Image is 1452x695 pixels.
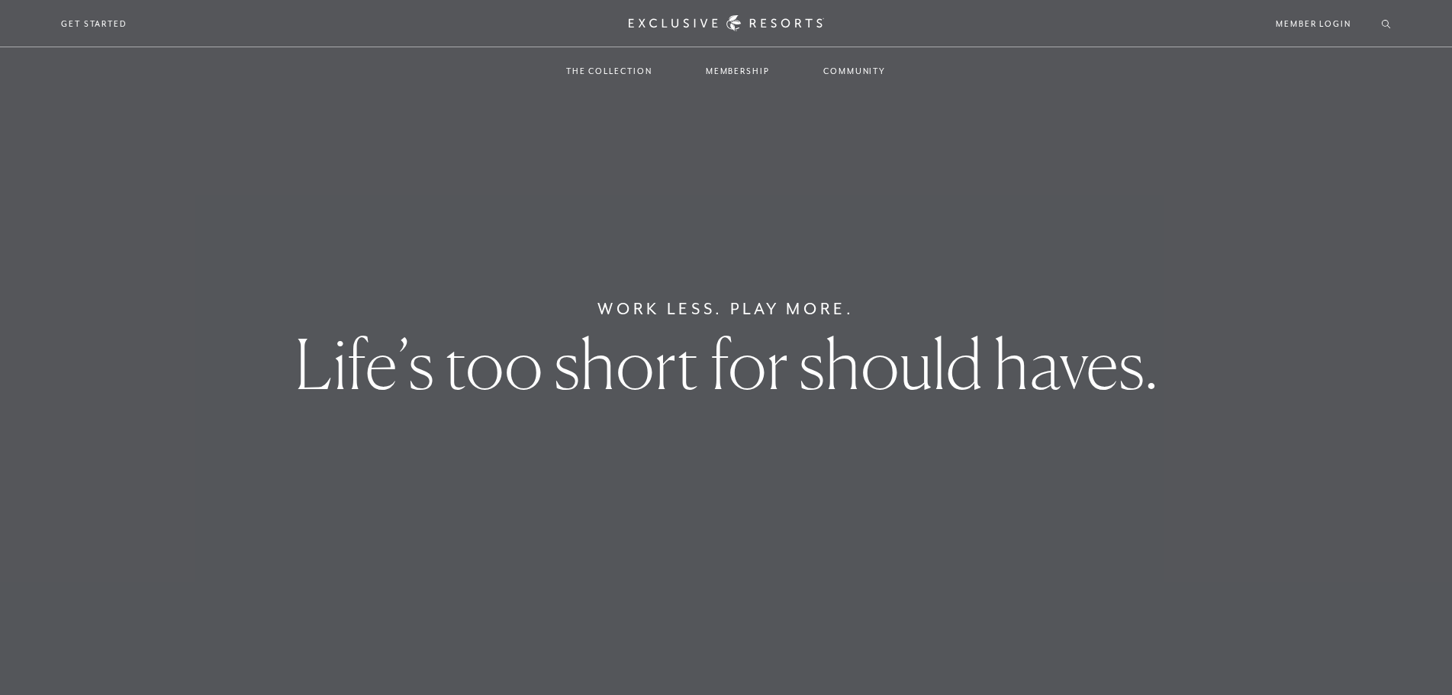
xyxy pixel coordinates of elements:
a: Member Login [1276,17,1351,31]
a: Get Started [61,17,127,31]
h6: Work Less. Play More. [597,297,855,321]
a: The Collection [551,49,668,93]
a: Membership [691,49,785,93]
h1: Life’s too short for should haves. [295,330,1158,398]
a: Community [808,49,901,93]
